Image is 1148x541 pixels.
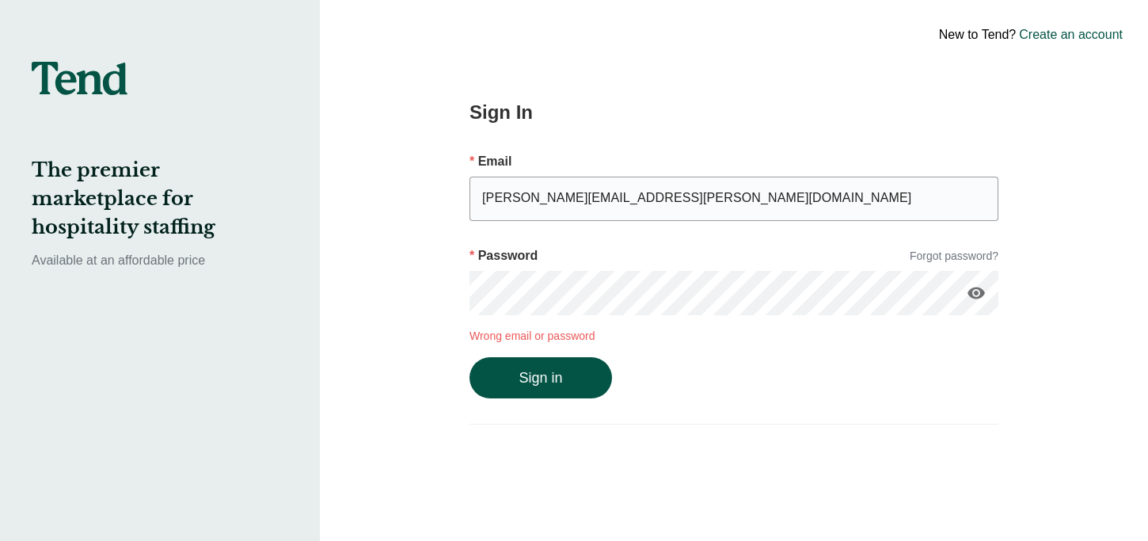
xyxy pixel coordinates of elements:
p: Wrong email or password [469,328,998,345]
a: Create an account [1019,25,1123,44]
i: visibility [967,284,986,303]
button: Sign in [469,357,612,398]
a: Forgot password? [910,248,998,265]
p: Password [469,246,538,265]
img: tend-logo [32,62,127,95]
p: Available at an affordable price [32,251,288,270]
h2: The premier marketplace for hospitality staffing [32,156,288,242]
h2: Sign In [469,98,998,127]
p: Email [469,152,998,171]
